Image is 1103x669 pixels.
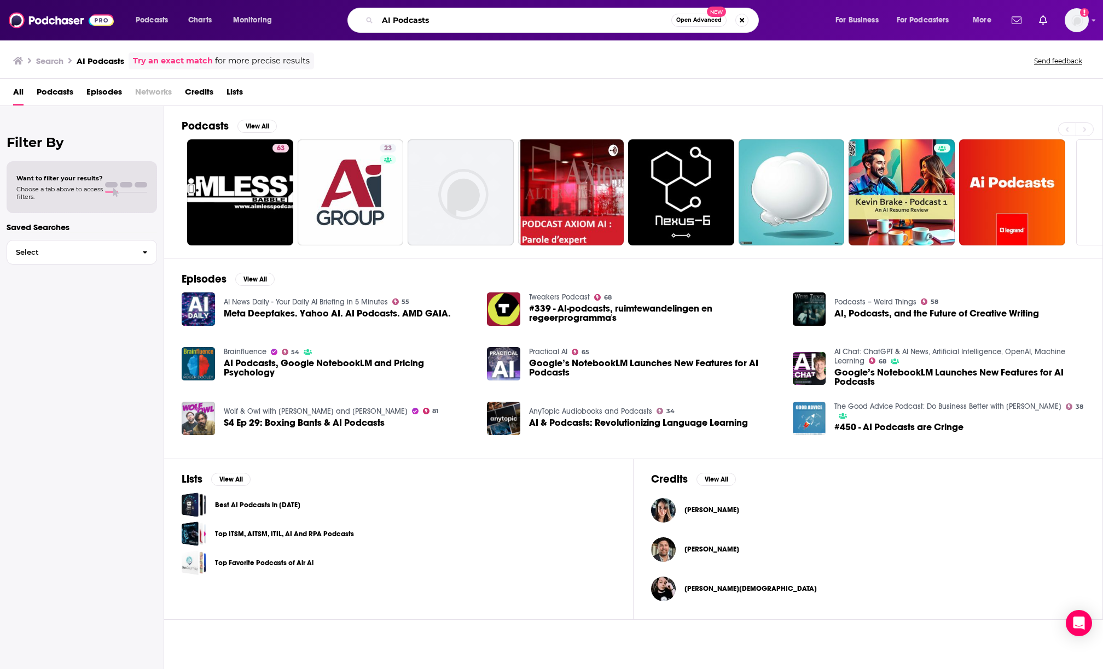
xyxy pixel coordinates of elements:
a: 38 [1066,403,1083,410]
img: Google’s NotebookLM Launches New Features for AI Podcasts [793,352,826,385]
button: open menu [225,11,286,29]
a: Charts [181,11,218,29]
a: Aimee Knight [684,506,739,514]
a: #450 - AI Podcasts are Cringe [834,422,963,432]
span: 58 [931,300,938,304]
span: [PERSON_NAME] [684,545,739,554]
button: Select [7,240,157,265]
a: S4 Ep 29: Boxing Bants & AI Podcasts [224,418,385,427]
a: Wolf & Owl with Romesh Ranganathan and Tom Davis [224,407,408,416]
img: Tiago Messias [651,577,676,601]
a: The Good Advice Podcast: Do Business Better with Blake Binns [834,402,1061,411]
a: 68 [594,294,612,301]
a: 81 [423,408,439,414]
span: Top ITSM, AITSM, ITIL, AI And RPA Podcasts [182,521,206,546]
button: View All [235,273,275,286]
a: 55 [392,298,410,305]
a: Podcasts – Weird Things [834,297,916,307]
a: PodcastsView All [182,119,277,133]
img: S4 Ep 29: Boxing Bants & AI Podcasts [182,402,215,435]
button: Aimee KnightAimee Knight [651,492,1085,527]
a: AnyTopic Audiobooks and Podcasts [529,407,652,416]
button: View All [696,473,736,486]
a: Top Favorite Podcasts of Air Ai [215,557,314,569]
h3: Search [36,56,63,66]
a: Google’s NotebookLM Launches New Features for AI Podcasts [834,368,1085,386]
button: Tiago MessiasTiago Messias [651,571,1085,606]
div: Search podcasts, credits, & more... [358,8,769,33]
a: Best AI Podcasts in [DATE] [215,499,300,511]
span: 38 [1076,404,1083,409]
a: Episodes [86,83,122,105]
a: 54 [282,349,300,355]
span: 23 [384,143,392,154]
a: 58 [921,298,938,305]
span: 54 [291,350,299,355]
h2: Lists [182,472,202,486]
a: AI Podcasts, Google NotebookLM and Pricing Psychology [224,359,474,377]
button: open menu [965,11,1005,29]
a: 23 [380,144,396,152]
a: AI & Podcasts: Revolutionizing Language Learning [529,418,748,427]
img: Google’s NotebookLM Launches New Features for AI Podcasts [487,347,520,380]
a: CreditsView All [651,472,736,486]
button: open menu [828,11,892,29]
a: #339 - AI-podcasts, ruimtewandelingen en regeerprogramma's [487,292,520,326]
img: AI Podcasts, Google NotebookLM and Pricing Psychology [182,347,215,380]
a: AI & Podcasts: Revolutionizing Language Learning [487,402,520,435]
a: Graeme Klass [651,537,676,562]
a: #339 - AI-podcasts, ruimtewandelingen en regeerprogramma's [529,304,780,322]
span: Open Advanced [676,17,722,23]
span: [PERSON_NAME][DEMOGRAPHIC_DATA] [684,584,817,593]
a: 65 [572,349,589,355]
span: Charts [188,13,212,28]
a: 68 [869,357,886,364]
a: Credits [185,83,213,105]
span: Meta Deepfakes. Yahoo AI. AI Podcasts. AMD GAIA. [224,309,451,318]
button: Graeme KlassGraeme Klass [651,532,1085,567]
span: 55 [402,300,409,304]
span: Logged in as carolinebresler [1065,8,1089,32]
img: #450 - AI Podcasts are Cringe [793,402,826,435]
a: Google’s NotebookLM Launches New Features for AI Podcasts [529,359,780,377]
img: Podchaser - Follow, Share and Rate Podcasts [9,10,114,31]
button: View All [211,473,251,486]
a: Top Favorite Podcasts of Air Ai [182,550,206,575]
a: 63 [272,144,289,152]
div: Open Intercom Messenger [1066,610,1092,636]
span: 65 [582,350,589,355]
a: EpisodesView All [182,272,275,286]
a: Try an exact match [133,55,213,67]
img: User Profile [1065,8,1089,32]
span: 68 [604,295,612,300]
a: AI News Daily - Your Daily AI Briefing in 5 Minutes [224,297,388,307]
a: Lists [227,83,243,105]
h3: AI Podcasts [77,56,124,66]
a: Best AI Podcasts in 2023 [182,492,206,517]
h2: Podcasts [182,119,229,133]
button: Send feedback [1031,56,1085,66]
a: Podcasts [37,83,73,105]
a: 34 [657,408,675,414]
a: All [13,83,24,105]
img: AI, Podcasts, and the Future of Creative Writing [793,292,826,326]
img: Aimee Knight [651,498,676,523]
span: For Podcasters [897,13,949,28]
a: Brainfluence [224,347,266,356]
